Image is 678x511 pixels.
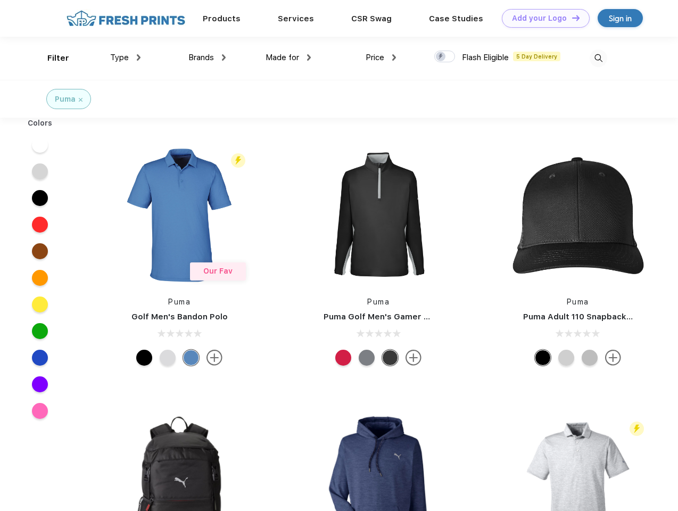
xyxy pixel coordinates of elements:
div: Filter [47,52,69,64]
a: Products [203,14,241,23]
div: Puma Black [382,350,398,366]
span: 5 Day Delivery [513,52,560,61]
img: more.svg [605,350,621,366]
div: Pma Blk Pma Blk [535,350,551,366]
div: Sign in [609,12,632,24]
img: more.svg [406,350,421,366]
span: Flash Eligible [462,53,509,62]
img: func=resize&h=266 [507,144,649,286]
a: Puma Golf Men's Gamer Golf Quarter-Zip [324,312,492,322]
span: Our Fav [203,267,233,275]
img: desktop_search.svg [590,50,607,67]
a: Services [278,14,314,23]
div: High Rise [160,350,176,366]
img: dropdown.png [222,54,226,61]
a: Golf Men's Bandon Polo [131,312,228,322]
img: dropdown.png [307,54,311,61]
span: Made for [266,53,299,62]
div: Quiet Shade [359,350,375,366]
span: Type [110,53,129,62]
div: Puma Black [136,350,152,366]
div: Quarry with Brt Whit [582,350,598,366]
img: flash_active_toggle.svg [630,422,644,436]
span: Price [366,53,384,62]
div: Colors [20,118,61,129]
div: Add your Logo [512,14,567,23]
a: Puma [367,298,390,306]
div: Puma [55,94,76,105]
img: dropdown.png [137,54,140,61]
img: DT [572,15,580,21]
img: func=resize&h=266 [109,144,250,286]
a: Sign in [598,9,643,27]
img: more.svg [206,350,222,366]
a: Puma [168,298,191,306]
div: Ski Patrol [335,350,351,366]
a: CSR Swag [351,14,392,23]
img: func=resize&h=266 [308,144,449,286]
img: flash_active_toggle.svg [231,153,245,168]
div: Quarry Brt Whit [558,350,574,366]
a: Puma [567,298,589,306]
div: Lake Blue [183,350,199,366]
span: Brands [188,53,214,62]
img: dropdown.png [392,54,396,61]
img: filter_cancel.svg [79,98,82,102]
img: fo%20logo%202.webp [63,9,188,28]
